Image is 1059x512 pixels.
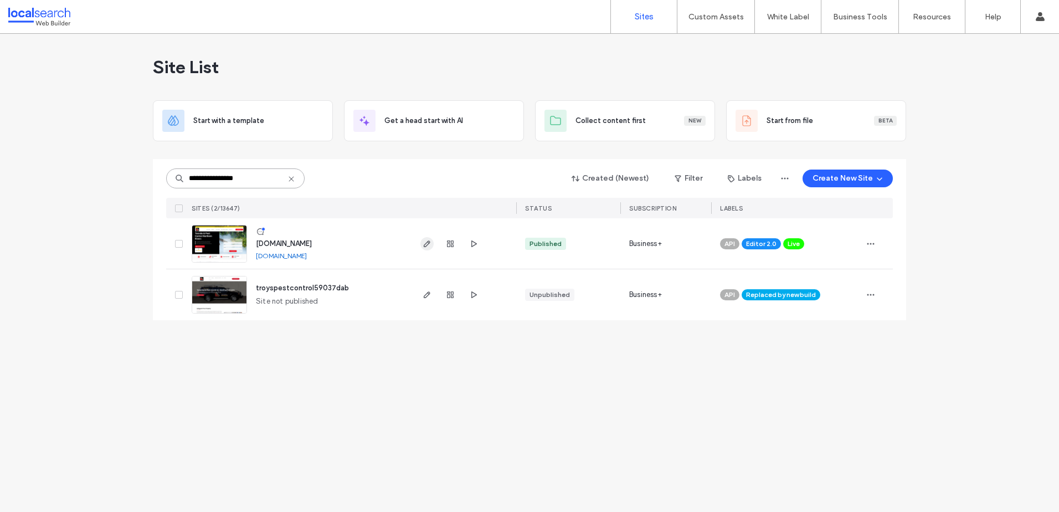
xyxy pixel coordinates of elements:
label: Sites [635,12,654,22]
button: Created (Newest) [562,170,659,187]
a: [DOMAIN_NAME] [256,239,312,248]
span: API [724,239,735,249]
span: Editor 2.0 [746,239,777,249]
span: Replaced by new build [746,290,816,300]
span: Start with a template [193,115,264,126]
div: New [684,116,706,126]
span: Business+ [629,238,662,249]
div: Get a head start with AI [344,100,524,141]
span: LABELS [720,204,743,212]
label: Business Tools [833,12,887,22]
span: Site List [153,56,219,78]
span: Live [788,239,800,249]
button: Labels [718,170,772,187]
span: Business+ [629,289,662,300]
label: White Label [767,12,809,22]
span: Start from file [767,115,813,126]
span: Collect content first [575,115,646,126]
label: Custom Assets [688,12,744,22]
div: Start with a template [153,100,333,141]
span: Help [25,8,48,18]
div: Published [529,239,562,249]
label: Resources [913,12,951,22]
span: Get a head start with AI [384,115,463,126]
a: [DOMAIN_NAME] [256,252,307,260]
label: Help [985,12,1001,22]
span: SUBSCRIPTION [629,204,676,212]
span: STATUS [525,204,552,212]
span: SITES (2/13647) [192,204,240,212]
span: Site not published [256,296,318,307]
div: Beta [874,116,897,126]
span: API [724,290,735,300]
div: Collect content firstNew [535,100,715,141]
div: Start from fileBeta [726,100,906,141]
button: Filter [664,170,713,187]
a: troyspestcontrol59037dab [256,284,349,292]
button: Create New Site [803,170,893,187]
div: Unpublished [529,290,570,300]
